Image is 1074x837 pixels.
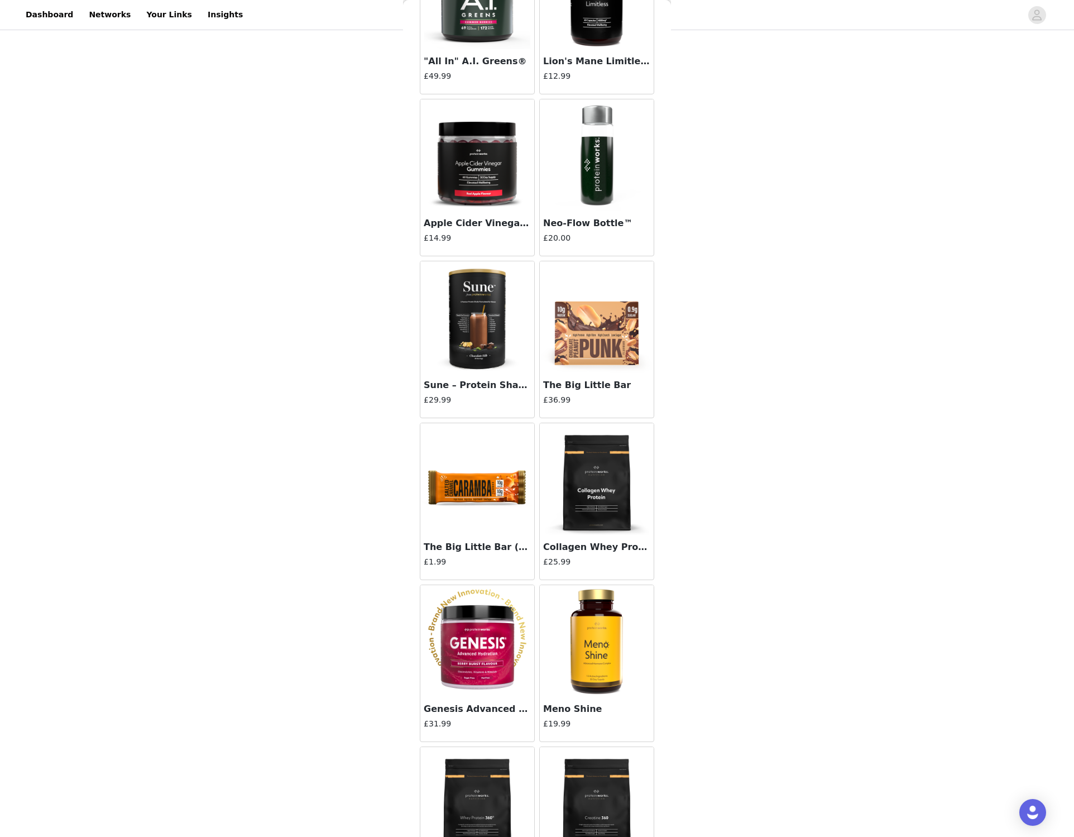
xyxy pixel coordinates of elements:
div: avatar [1032,6,1042,24]
a: Dashboard [19,2,80,27]
h3: The Big Little Bar (Single) [424,541,531,554]
a: Networks [82,2,137,27]
h3: Neo-Flow Bottle™ [543,217,650,230]
h4: £1.99 [424,556,531,568]
h4: £20.00 [543,232,650,244]
h4: £29.99 [424,394,531,406]
h4: £49.99 [424,70,531,82]
h4: £14.99 [424,232,531,244]
img: Meno Shine [541,585,653,697]
h3: Apple Cider Vinegar Gummies [424,217,531,230]
h3: The Big Little Bar [543,379,650,392]
h3: Meno Shine [543,702,650,716]
img: Genesis Advanced Hydration [421,585,533,697]
h3: Genesis Advanced Hydration [424,702,531,716]
h4: £25.99 [543,556,650,568]
h4: £19.99 [543,718,650,730]
img: The Big Little Bar (Single) [421,423,533,535]
h4: £31.99 [424,718,531,730]
a: Your Links [140,2,199,27]
a: Insights [201,2,250,27]
h3: Collagen Whey Protein [543,541,650,554]
img: Sune – Protein Shake for Women [421,261,533,373]
div: Open Intercom Messenger [1019,799,1046,826]
h3: Sune – Protein Shake for Women [424,379,531,392]
img: The Big Little Bar [541,261,653,373]
img: Neo-Flow Bottle™ [541,99,653,211]
img: Collagen Whey Protein [541,423,653,535]
img: Apple Cider Vinegar Gummies [421,99,533,211]
h3: "All In" A.I. Greens® [424,55,531,68]
h4: £12.99 [543,70,650,82]
h4: £36.99 [543,394,650,406]
h3: Lion's Mane Limitless [543,55,650,68]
